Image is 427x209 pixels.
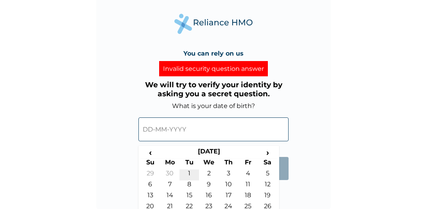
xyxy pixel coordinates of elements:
td: 7 [160,180,179,191]
th: Mo [160,159,179,169]
th: Sa [258,159,277,169]
th: Fr [238,159,258,169]
td: 14 [160,191,179,202]
input: DD-MM-YYYY [138,117,289,141]
h3: We will try to verify your identity by asking you a secret question. [138,80,289,98]
label: What is your date of birth? [172,102,255,110]
td: 1 [179,169,199,180]
th: We [199,159,219,169]
td: 12 [258,180,277,191]
td: 15 [179,191,199,202]
td: 4 [238,169,258,180]
th: Tu [179,159,199,169]
th: Su [140,159,160,169]
td: 3 [219,169,238,180]
td: 9 [199,180,219,191]
td: 18 [238,191,258,202]
td: 13 [140,191,160,202]
td: 11 [238,180,258,191]
td: 8 [179,180,199,191]
td: 29 [140,169,160,180]
td: 6 [140,180,160,191]
span: ‹ [140,148,160,157]
img: Reliance Health's Logo [174,14,253,34]
th: Th [219,159,238,169]
h4: You can rely on us [183,50,244,57]
td: 30 [160,169,179,180]
td: 16 [199,191,219,202]
div: Invalid security question answer [159,61,268,76]
th: [DATE] [160,148,258,159]
td: 10 [219,180,238,191]
td: 17 [219,191,238,202]
td: 2 [199,169,219,180]
td: 19 [258,191,277,202]
td: 5 [258,169,277,180]
span: › [258,148,277,157]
